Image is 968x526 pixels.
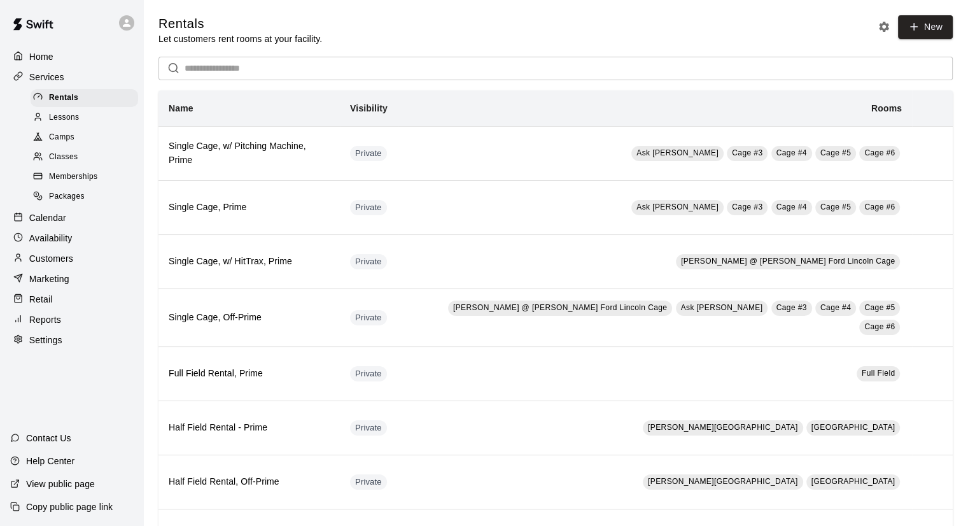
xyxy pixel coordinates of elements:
div: Classes [31,148,138,166]
span: Ask [PERSON_NAME] [636,203,719,211]
b: Name [169,103,193,113]
p: Home [29,50,53,63]
h6: Single Cage, w/ Pitching Machine, Prime [169,139,330,167]
span: Private [350,148,387,160]
a: Home [10,47,133,66]
span: [PERSON_NAME] @ [PERSON_NAME] Ford Lincoln Cage [681,257,895,266]
p: Availability [29,232,73,245]
span: Rentals [49,92,78,104]
span: Cage #4 [776,203,807,211]
span: Cage #3 [732,203,762,211]
span: Classes [49,151,78,164]
p: Contact Us [26,432,71,444]
h6: Full Field Rental, Prime [169,367,330,381]
span: [GEOGRAPHIC_DATA] [811,423,895,432]
span: Ask [PERSON_NAME] [681,303,763,312]
span: Lessons [49,111,80,124]
span: Cage #3 [732,148,762,157]
span: [PERSON_NAME][GEOGRAPHIC_DATA] [648,423,798,432]
a: Customers [10,249,133,268]
span: Cage #4 [776,148,807,157]
a: Availability [10,229,133,248]
span: Cage #6 [864,322,895,331]
h6: Single Cage, Off-Prime [169,311,330,325]
div: Camps [31,129,138,146]
div: This service is hidden, and can only be accessed via a direct link [350,310,387,325]
span: Private [350,202,387,214]
a: Retail [10,290,133,309]
a: Calendar [10,208,133,227]
p: Services [29,71,64,83]
a: Packages [31,187,143,207]
span: [PERSON_NAME][GEOGRAPHIC_DATA] [648,477,798,486]
span: Camps [49,131,74,144]
span: [GEOGRAPHIC_DATA] [811,477,895,486]
p: Reports [29,313,61,326]
span: Cage #6 [864,148,895,157]
span: Memberships [49,171,97,183]
div: Rentals [31,89,138,107]
span: [PERSON_NAME] @ [PERSON_NAME] Ford Lincoln Cage [453,303,667,312]
span: Private [350,312,387,324]
h6: Half Field Rental - Prime [169,421,330,435]
h5: Rentals [158,15,322,32]
p: Retail [29,293,53,306]
p: View public page [26,478,95,490]
span: Packages [49,190,85,203]
h6: Single Cage, Prime [169,201,330,215]
a: New [898,15,953,39]
h6: Single Cage, w/ HitTrax, Prime [169,255,330,269]
p: Customers [29,252,73,265]
div: This service is hidden, and can only be accessed via a direct link [350,254,387,269]
div: This service is hidden, and can only be accessed via a direct link [350,146,387,161]
p: Copy public page link [26,501,113,513]
div: This service is hidden, and can only be accessed via a direct link [350,474,387,490]
span: Private [350,368,387,380]
div: Packages [31,188,138,206]
div: This service is hidden, and can only be accessed via a direct link [350,366,387,381]
span: Cage #3 [776,303,807,312]
a: Reports [10,310,133,329]
h6: Half Field Rental, Off-Prime [169,475,330,489]
div: Memberships [31,168,138,186]
span: Ask [PERSON_NAME] [636,148,719,157]
p: Calendar [29,211,66,224]
span: Cage #5 [864,303,895,312]
div: Lessons [31,109,138,127]
a: Services [10,68,133,87]
a: Settings [10,331,133,350]
a: Memberships [31,167,143,187]
span: Cage #6 [864,203,895,211]
p: Marketing [29,273,69,285]
div: This service is hidden, and can only be accessed via a direct link [350,200,387,215]
p: Help Center [26,455,74,467]
span: Cage #5 [820,203,851,211]
span: Private [350,476,387,488]
span: Cage #4 [820,303,851,312]
a: Rentals [31,88,143,108]
p: Let customers rent rooms at your facility. [158,32,322,45]
b: Visibility [350,103,388,113]
a: Marketing [10,269,133,288]
b: Rooms [871,103,902,113]
p: Settings [29,334,62,346]
span: Private [350,256,387,268]
span: Private [350,422,387,434]
a: Classes [31,148,143,167]
a: Camps [31,128,143,148]
button: Rental settings [874,17,894,36]
div: This service is hidden, and can only be accessed via a direct link [350,420,387,436]
span: Full Field [862,369,895,378]
a: Lessons [31,108,143,127]
span: Cage #5 [820,148,851,157]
